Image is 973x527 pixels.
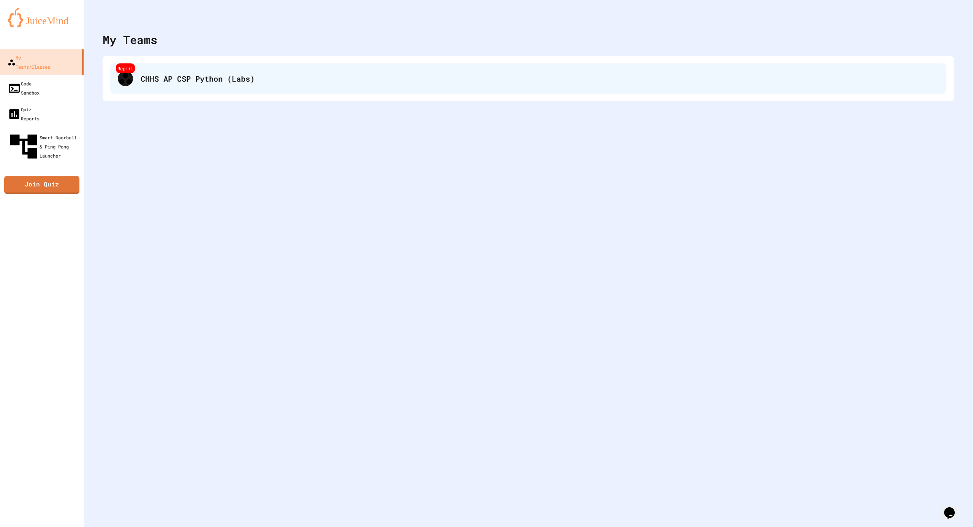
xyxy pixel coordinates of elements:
div: My Teams/Classes [8,53,50,71]
img: logo-orange.svg [8,8,76,27]
div: Quiz Reports [8,105,40,123]
div: CHHS AP CSP Python (Labs) [141,73,939,84]
a: Join Quiz [4,176,79,194]
div: Smart Doorbell & Ping Pong Launcher [8,131,81,163]
div: Code Sandbox [8,79,40,97]
div: ReplitCHHS AP CSP Python (Labs) [110,63,946,94]
iframe: chat widget [941,497,965,519]
div: Replit [116,63,135,73]
div: My Teams [103,31,157,48]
